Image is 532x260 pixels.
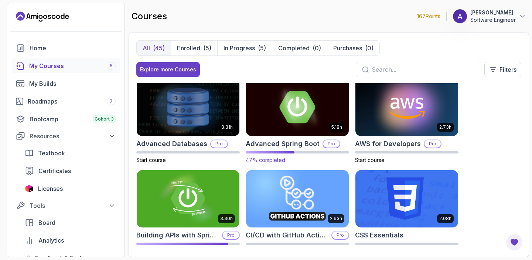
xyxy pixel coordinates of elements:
div: (0) [365,44,374,53]
p: Filters [499,65,516,74]
h2: CSS Essentials [355,230,403,240]
p: 8.31h [221,124,233,130]
p: 3.30h [220,216,233,222]
button: user profile image[PERSON_NAME]Software Engineer [453,9,526,24]
h2: AWS for Developers [355,139,421,149]
span: Board [38,218,55,227]
span: 47% completed [246,157,285,163]
p: Pro [424,140,441,148]
button: Tools [11,199,120,212]
p: 5.18h [331,124,342,130]
span: Start course [355,157,385,163]
h2: Advanced Spring Boot [246,139,320,149]
span: Start course [355,248,385,254]
h2: courses [132,10,167,22]
p: 2.08h [439,216,451,222]
div: Bootcamp [30,115,116,124]
span: Analytics [38,236,64,245]
a: certificates [20,163,120,178]
a: builds [11,76,120,91]
a: courses [11,58,120,73]
a: Landing page [16,11,69,23]
img: user profile image [453,9,467,23]
button: Resources [11,129,120,143]
p: In Progress [224,44,255,53]
img: Advanced Databases card [137,78,239,136]
div: (5) [203,44,211,53]
img: CSS Essentials card [355,170,458,228]
p: Pro [223,232,239,239]
button: Enrolled(5) [171,41,217,55]
img: jetbrains icon [25,185,34,192]
span: 7 [110,98,113,104]
div: Explore more Courses [140,66,196,73]
button: Purchases(0) [327,41,379,55]
p: 167 Points [417,13,440,20]
p: All [143,44,150,53]
h2: Building APIs with Spring Boot [136,230,219,240]
a: textbook [20,146,120,161]
p: 2.73h [439,124,451,130]
div: (0) [313,44,321,53]
p: Completed [278,44,310,53]
div: Roadmaps [28,97,116,106]
span: Textbook [38,149,65,158]
p: Purchases [333,44,362,53]
p: Pro [211,140,227,148]
button: Open Feedback Button [505,233,523,251]
div: (45) [153,44,165,53]
h2: CI/CD with GitHub Actions [246,230,328,240]
button: All(45) [137,41,171,55]
img: CI/CD with GitHub Actions card [246,170,349,228]
p: Pro [323,140,340,148]
div: Home [30,44,116,53]
span: Licenses [38,184,63,193]
a: roadmaps [11,94,120,109]
span: Start course [136,157,166,163]
a: board [20,215,120,230]
p: Enrolled [177,44,200,53]
p: [PERSON_NAME] [470,9,516,16]
span: Certificates [38,166,71,175]
img: AWS for Developers card [355,78,458,136]
span: 89% completed [136,248,176,254]
input: Search... [372,65,475,74]
a: licenses [20,181,120,196]
button: Filters [484,62,521,77]
div: My Courses [29,61,116,70]
span: 5 [110,63,113,69]
img: Building APIs with Spring Boot card [137,170,239,228]
p: 2.63h [330,216,342,222]
a: bootcamp [11,112,120,126]
div: My Builds [29,79,116,88]
a: home [11,41,120,55]
div: Tools [30,201,116,210]
button: In Progress(5) [217,41,272,55]
button: Completed(0) [272,41,327,55]
img: Advanced Spring Boot card [243,77,351,137]
h2: Advanced Databases [136,139,207,149]
div: (5) [258,44,266,53]
button: Explore more Courses [136,62,200,77]
p: Software Engineer [470,16,516,24]
a: analytics [20,233,120,248]
p: Pro [332,232,348,239]
span: Start course [246,248,275,254]
span: Cohort 3 [95,116,114,122]
div: Resources [30,132,116,141]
